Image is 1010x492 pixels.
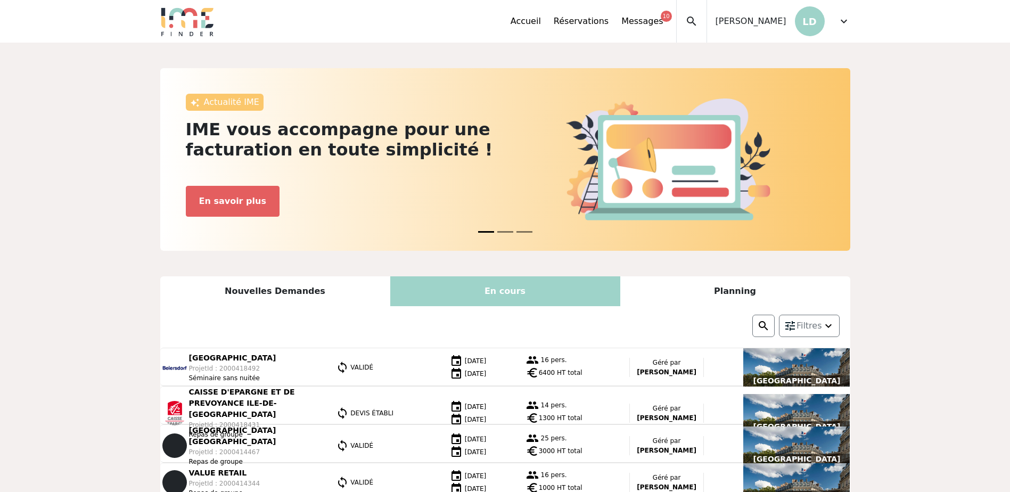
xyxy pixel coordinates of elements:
[541,356,567,363] span: 16 pers.
[189,479,260,488] p: ProjetId : 2000414344
[634,358,699,367] p: Géré par
[465,357,487,365] span: [DATE]
[757,319,770,332] img: search.png
[160,276,390,306] div: Nouvelles Demandes
[465,448,487,456] span: [DATE]
[450,433,463,446] img: date.png
[450,470,463,482] img: date.png
[743,454,850,465] p: [GEOGRAPHIC_DATA]
[465,370,487,378] span: [DATE]
[526,469,539,481] img: group.png
[539,446,582,456] span: 3000 HT total
[190,98,200,108] img: awesome.png
[526,366,539,379] span: euro
[541,401,567,409] span: 14 pers.
[336,361,349,374] img: statut.png
[634,404,699,413] p: Géré par
[189,364,276,373] p: ProjetId : 2000418492
[450,355,463,367] img: date.png
[634,446,699,455] p: [PERSON_NAME]
[162,355,187,380] img: 101451_1.jpg
[189,387,323,420] p: CAISSE D'EPARGNE ET DE PREVOYANCE ILE-DE-[GEOGRAPHIC_DATA]
[160,425,850,466] a: [GEOGRAPHIC_DATA] [GEOGRAPHIC_DATA] ProjetId : 2000414467 Repas de groupe VALIDÉ [DATE] [DATE] 25...
[189,373,276,383] p: Séminaire sans nuitée
[160,6,215,36] img: Logo.png
[539,368,582,378] span: 6400 HT total
[566,99,770,220] img: actu.png
[539,413,582,423] span: 1300 HT total
[450,413,463,426] img: date.png
[186,119,499,160] h2: IME vous accompagne pour une facturation en toute simplicité !
[526,399,539,412] img: group.png
[465,415,487,423] span: [DATE]
[796,319,822,332] span: Filtres
[450,446,463,458] img: date.png
[465,403,487,410] span: [DATE]
[516,226,532,238] button: News 2
[336,407,349,420] img: statut.png
[634,482,699,492] p: [PERSON_NAME]
[189,457,323,466] p: Repas de groupe
[784,319,796,332] img: setting.png
[350,364,373,371] span: VALIDÉ
[822,319,835,332] img: arrow_down.png
[186,186,280,217] button: En savoir plus
[743,375,850,387] p: [GEOGRAPHIC_DATA]
[634,413,699,423] p: [PERSON_NAME]
[390,276,620,306] div: En cours
[716,15,786,28] span: [PERSON_NAME]
[526,432,539,445] img: group.png
[634,473,699,482] p: Géré par
[350,442,373,449] span: VALIDÉ
[160,348,850,387] a: [GEOGRAPHIC_DATA] ProjetId : 2000418492 Séminaire sans nuitée VALIDÉ [DATE] [DATE] 16 pers. euro ...
[189,447,323,457] p: ProjetId : 2000414467
[465,436,487,443] span: [DATE]
[336,439,349,452] img: statut.png
[350,409,393,416] span: DEVIS ÉTABLI
[541,434,567,441] span: 25 pers.
[685,15,698,28] span: search
[837,15,850,28] span: expand_more
[634,436,699,446] p: Géré par
[450,400,463,413] img: date.png
[350,479,373,486] span: VALIDÉ
[189,425,323,447] p: [GEOGRAPHIC_DATA] [GEOGRAPHIC_DATA]
[554,15,609,28] a: Réservations
[620,276,850,306] div: Planning
[511,15,541,28] a: Accueil
[621,15,663,28] a: Messages10
[160,387,850,439] a: CAISSE D'EPARGNE ET DE PREVOYANCE ILE-DE-[GEOGRAPHIC_DATA] ProjetId : 2000418431 Repas de groupe ...
[336,476,349,489] img: statut.png
[186,94,264,111] div: Actualité IME
[526,412,539,424] span: euro
[743,421,850,432] p: [GEOGRAPHIC_DATA]
[189,352,276,364] p: [GEOGRAPHIC_DATA]
[526,354,539,366] img: group.png
[526,445,539,457] span: euro
[478,226,494,238] button: News 0
[661,11,672,22] div: 10
[634,367,699,377] p: [PERSON_NAME]
[189,420,323,430] p: ProjetId : 2000418431
[189,468,260,479] p: VALUE RETAIL
[465,472,487,480] span: [DATE]
[541,471,567,478] span: 16 pers.
[795,6,825,36] p: LD
[162,401,187,425] img: 113132_1.png
[450,367,463,380] img: date.png
[497,226,513,238] button: News 1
